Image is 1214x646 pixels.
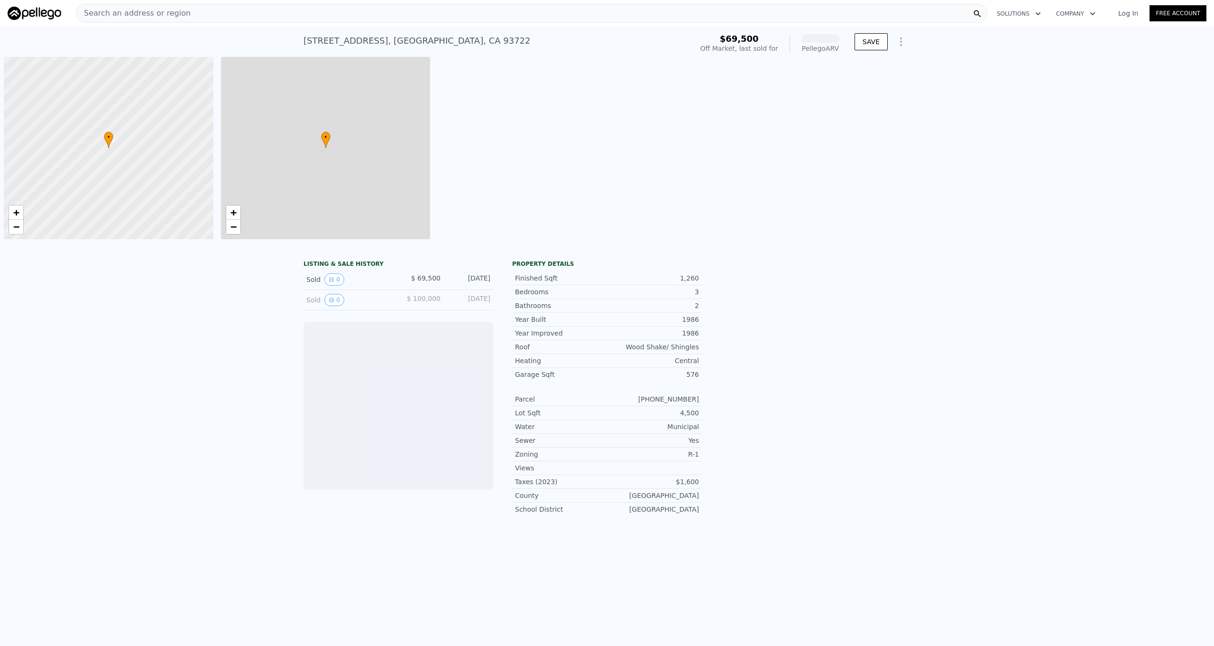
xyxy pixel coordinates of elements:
a: Free Account [1150,5,1206,21]
div: [PHONE_NUMBER] [607,394,699,404]
div: 4,500 [607,408,699,418]
div: 2 [607,301,699,310]
a: Zoom out [9,220,23,234]
div: 3 [607,287,699,297]
div: Yes [607,436,699,445]
div: 1986 [607,328,699,338]
div: School District [515,505,607,514]
div: [GEOGRAPHIC_DATA] [607,491,699,500]
span: $ 100,000 [407,295,441,302]
span: • [321,133,331,141]
img: Pellego [800,564,831,595]
span: − [230,221,236,233]
div: Parcel [515,394,607,404]
div: Bedrooms [515,287,607,297]
button: Company [1048,5,1103,22]
div: [GEOGRAPHIC_DATA] [607,505,699,514]
div: Finished Sqft [515,273,607,283]
div: R-1 [607,449,699,459]
div: Year Built [515,315,607,324]
button: SAVE [855,33,888,50]
a: Zoom in [9,206,23,220]
span: + [230,206,236,218]
a: Zoom in [226,206,240,220]
div: 576 [607,370,699,379]
div: Zoning [515,449,607,459]
span: + [13,206,19,218]
div: • [321,131,331,148]
div: Sold [306,273,391,286]
div: Garage Sqft [515,370,607,379]
div: Lot Sqft [515,408,607,418]
div: Heating [515,356,607,365]
span: − [13,221,19,233]
div: 1986 [607,315,699,324]
div: Bathrooms [515,301,607,310]
a: Log In [1107,9,1150,18]
div: County [515,491,607,500]
div: [DATE] [448,294,490,306]
div: Sold [306,294,391,306]
span: $69,500 [720,34,759,44]
div: Views [515,463,607,473]
div: Roof [515,342,607,352]
div: Off Market, last sold for [700,44,778,53]
div: Municipal [607,422,699,431]
div: Pellego ARV [801,44,839,53]
span: • [104,133,113,141]
img: Pellego [8,7,61,20]
a: Zoom out [226,220,240,234]
div: Year Improved [515,328,607,338]
div: [STREET_ADDRESS] , [GEOGRAPHIC_DATA] , CA 93722 [303,34,531,47]
button: Show Options [892,32,910,51]
div: [DATE] [448,273,490,286]
div: Central [607,356,699,365]
div: Wood Shake/ Shingles [607,342,699,352]
div: • [104,131,113,148]
span: $ 69,500 [411,274,441,282]
button: View historical data [324,294,344,306]
button: View historical data [324,273,344,286]
div: Sewer [515,436,607,445]
button: Solutions [989,5,1048,22]
span: Search an address or region [76,8,191,19]
div: 1,260 [607,273,699,283]
div: Water [515,422,607,431]
div: $1,600 [607,477,699,487]
div: Property details [512,260,702,268]
div: Taxes (2023) [515,477,607,487]
div: LISTING & SALE HISTORY [303,260,493,270]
